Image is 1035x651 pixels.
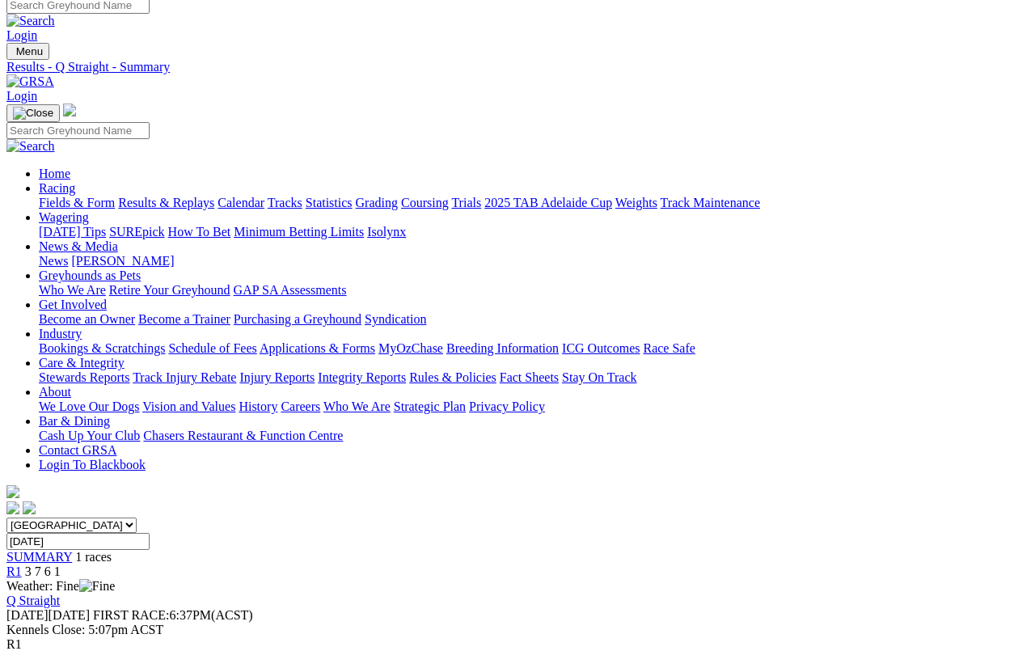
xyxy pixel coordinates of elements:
[6,122,150,139] input: Search
[6,60,1029,74] a: Results - Q Straight - Summary
[234,312,361,326] a: Purchasing a Greyhound
[39,429,140,442] a: Cash Up Your Club
[39,399,1029,414] div: About
[109,225,164,239] a: SUREpick
[133,370,236,384] a: Track Injury Rebate
[401,196,449,209] a: Coursing
[39,341,165,355] a: Bookings & Scratchings
[6,43,49,60] button: Toggle navigation
[39,239,118,253] a: News & Media
[118,196,214,209] a: Results & Replays
[409,370,496,384] a: Rules & Policies
[234,225,364,239] a: Minimum Betting Limits
[306,196,353,209] a: Statistics
[39,399,139,413] a: We Love Our Dogs
[39,225,1029,239] div: Wagering
[484,196,612,209] a: 2025 TAB Adelaide Cup
[39,196,1029,210] div: Racing
[446,341,559,355] a: Breeding Information
[39,167,70,180] a: Home
[39,370,129,384] a: Stewards Reports
[25,564,61,578] span: 3 7 6 1
[6,89,37,103] a: Login
[168,341,256,355] a: Schedule of Fees
[500,370,559,384] a: Fact Sheets
[234,283,347,297] a: GAP SA Assessments
[109,283,230,297] a: Retire Your Greyhound
[39,356,125,370] a: Care & Integrity
[218,196,264,209] a: Calendar
[13,107,53,120] img: Close
[365,312,426,326] a: Syndication
[367,225,406,239] a: Isolynx
[562,370,636,384] a: Stay On Track
[6,608,90,622] span: [DATE]
[281,399,320,413] a: Careers
[143,429,343,442] a: Chasers Restaurant & Function Centre
[39,268,141,282] a: Greyhounds as Pets
[469,399,545,413] a: Privacy Policy
[6,564,22,578] a: R1
[142,399,235,413] a: Vision and Values
[39,254,1029,268] div: News & Media
[39,429,1029,443] div: Bar & Dining
[39,312,1029,327] div: Get Involved
[6,139,55,154] img: Search
[39,210,89,224] a: Wagering
[615,196,657,209] a: Weights
[268,196,302,209] a: Tracks
[39,283,1029,298] div: Greyhounds as Pets
[6,608,49,622] span: [DATE]
[260,341,375,355] a: Applications & Forms
[93,608,169,622] span: FIRST RACE:
[39,298,107,311] a: Get Involved
[39,196,115,209] a: Fields & Form
[93,608,253,622] span: 6:37PM(ACST)
[6,594,60,607] a: Q Straight
[356,196,398,209] a: Grading
[562,341,640,355] a: ICG Outcomes
[39,385,71,399] a: About
[6,28,37,42] a: Login
[39,283,106,297] a: Who We Are
[16,45,43,57] span: Menu
[75,550,112,564] span: 1 races
[394,399,466,413] a: Strategic Plan
[643,341,695,355] a: Race Safe
[71,254,174,268] a: [PERSON_NAME]
[39,254,68,268] a: News
[239,399,277,413] a: History
[39,327,82,340] a: Industry
[318,370,406,384] a: Integrity Reports
[6,533,150,550] input: Select date
[6,623,1029,637] div: Kennels Close: 5:07pm ACST
[39,443,116,457] a: Contact GRSA
[138,312,230,326] a: Become a Trainer
[239,370,315,384] a: Injury Reports
[6,579,115,593] span: Weather: Fine
[23,501,36,514] img: twitter.svg
[6,501,19,514] img: facebook.svg
[39,181,75,195] a: Racing
[6,14,55,28] img: Search
[39,225,106,239] a: [DATE] Tips
[6,74,54,89] img: GRSA
[6,485,19,498] img: logo-grsa-white.png
[63,104,76,116] img: logo-grsa-white.png
[6,550,72,564] a: SUMMARY
[39,341,1029,356] div: Industry
[39,458,146,471] a: Login To Blackbook
[6,104,60,122] button: Toggle navigation
[323,399,391,413] a: Who We Are
[39,312,135,326] a: Become an Owner
[661,196,760,209] a: Track Maintenance
[39,370,1029,385] div: Care & Integrity
[39,414,110,428] a: Bar & Dining
[451,196,481,209] a: Trials
[378,341,443,355] a: MyOzChase
[168,225,231,239] a: How To Bet
[6,637,22,651] span: R1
